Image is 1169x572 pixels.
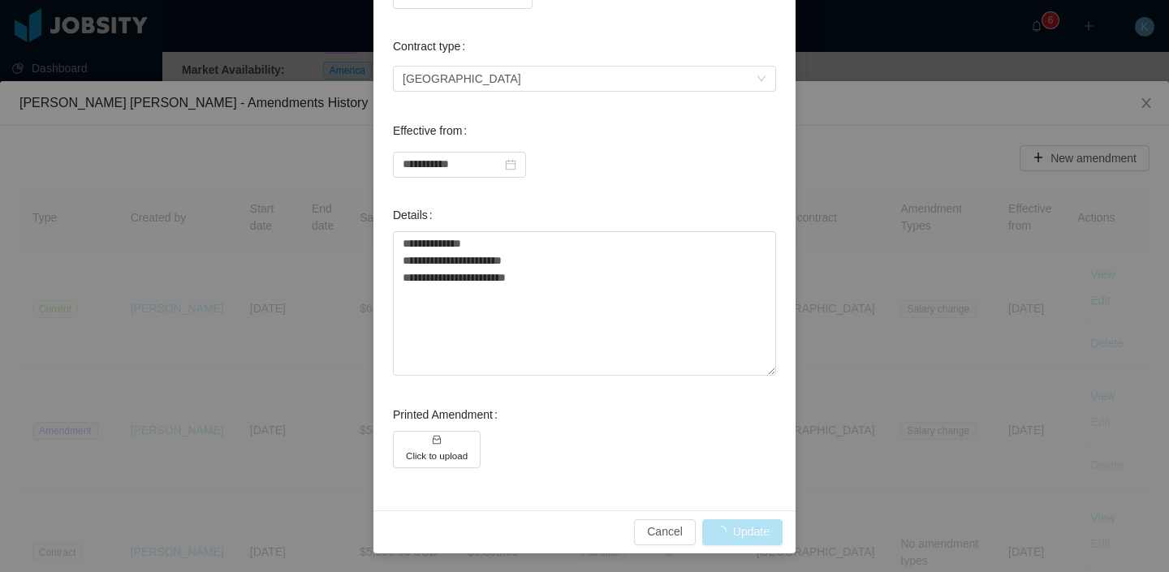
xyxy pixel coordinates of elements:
[393,431,481,468] button: icon: inboxClick to upload
[634,519,696,545] button: Cancel
[393,231,776,376] textarea: Details
[505,159,516,170] i: icon: calendar
[393,209,439,221] label: Details
[393,124,473,137] label: Effective from
[406,449,468,462] h5: Click to upload
[757,74,766,85] i: icon: down
[403,67,521,91] div: USA
[393,40,472,53] label: Contract type
[393,449,485,462] span: icon: inboxClick to upload
[393,408,504,421] label: Printed Amendment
